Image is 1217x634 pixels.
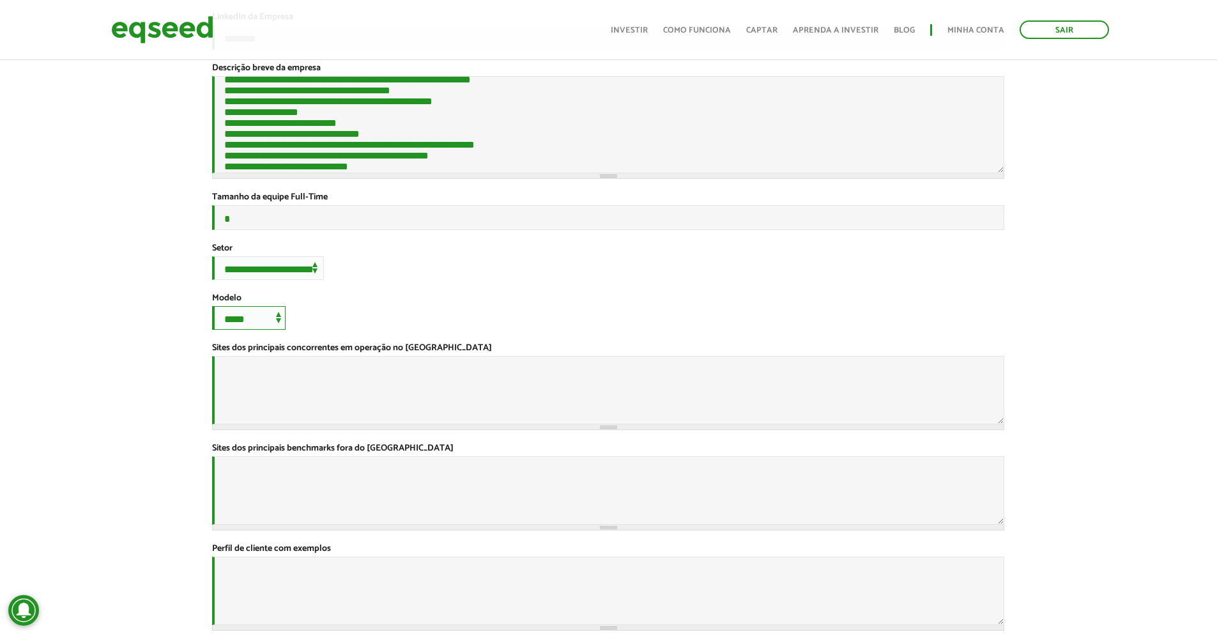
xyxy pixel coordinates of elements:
a: Aprenda a investir [793,26,878,35]
a: Minha conta [947,26,1004,35]
label: Setor [212,244,233,253]
a: Captar [746,26,777,35]
img: EqSeed [111,13,213,47]
label: Sites dos principais concorrentes em operação no [GEOGRAPHIC_DATA] [212,344,492,353]
a: Como funciona [663,26,731,35]
label: Tamanho da equipe Full-Time [212,193,328,202]
a: Investir [611,26,648,35]
label: Perfil de cliente com exemplos [212,545,331,553]
label: Modelo [212,294,241,303]
a: Sair [1020,20,1109,39]
label: Sites dos principais benchmarks fora do [GEOGRAPHIC_DATA] [212,444,454,453]
a: Blog [894,26,915,35]
label: Descrição breve da empresa [212,64,321,73]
